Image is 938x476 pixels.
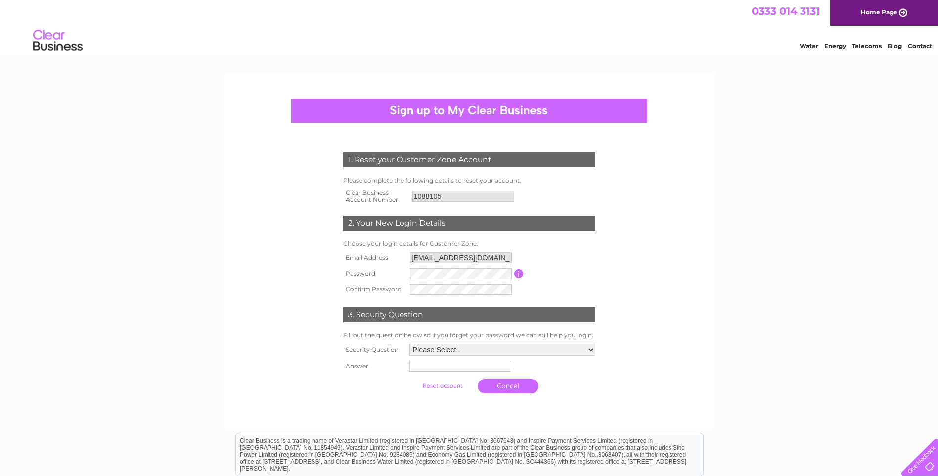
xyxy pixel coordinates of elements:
input: Submit [412,379,473,393]
td: Choose your login details for Customer Zone. [341,238,598,250]
a: Water [800,42,818,49]
a: Cancel [478,379,538,393]
div: 3. Security Question [343,307,595,322]
td: Fill out the question below so if you forget your password we can still help you login. [341,330,598,341]
a: Contact [908,42,932,49]
th: Confirm Password [341,282,408,297]
th: Email Address [341,250,408,266]
th: Answer [341,358,407,374]
td: Please complete the following details to reset your account. [341,175,598,187]
img: logo.png [33,26,83,56]
div: 1. Reset your Customer Zone Account [343,152,595,167]
a: Blog [888,42,902,49]
th: Security Question [341,341,407,358]
th: Clear Business Account Number [341,187,410,206]
input: Information [514,269,524,278]
div: 2. Your New Login Details [343,216,595,231]
div: Clear Business is a trading name of Verastar Limited (registered in [GEOGRAPHIC_DATA] No. 3667643... [236,5,703,48]
a: Telecoms [852,42,882,49]
th: Password [341,266,408,282]
a: 0333 014 3131 [752,5,820,17]
a: Energy [824,42,846,49]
